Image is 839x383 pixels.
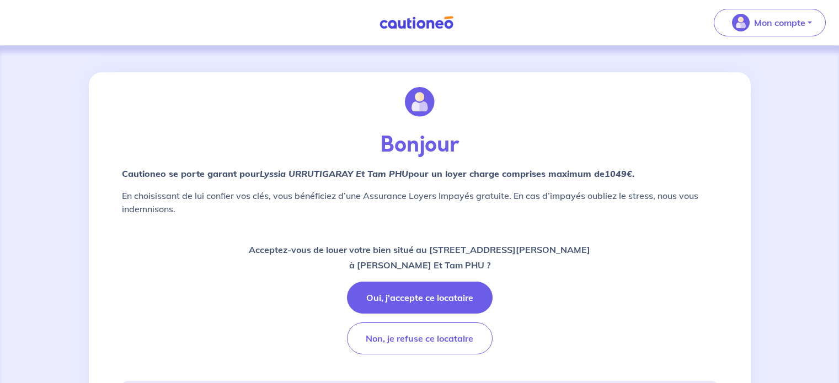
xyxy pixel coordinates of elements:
[260,168,408,179] em: Lyssia URRUTIGARAY Et Tam PHU
[122,168,634,179] strong: Cautioneo se porte garant pour pour un loyer charge comprises maximum de .
[122,132,718,158] p: Bonjour
[122,189,718,215] p: En choisissant de lui confier vos clés, vous bénéficiez d’une Assurance Loyers Impayés gratuite. ...
[714,9,826,36] button: illu_account_valid_menu.svgMon compte
[249,242,590,273] p: Acceptez-vous de louer votre bien situé au [STREET_ADDRESS][PERSON_NAME] à [PERSON_NAME] Et Tam P...
[347,322,493,354] button: Non, je refuse ce locataire
[347,282,493,314] button: Oui, j'accepte ce locataire
[405,87,435,117] img: illu_account.svg
[605,168,632,179] em: 1049€
[375,16,458,30] img: Cautioneo
[754,16,805,29] p: Mon compte
[732,14,750,31] img: illu_account_valid_menu.svg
